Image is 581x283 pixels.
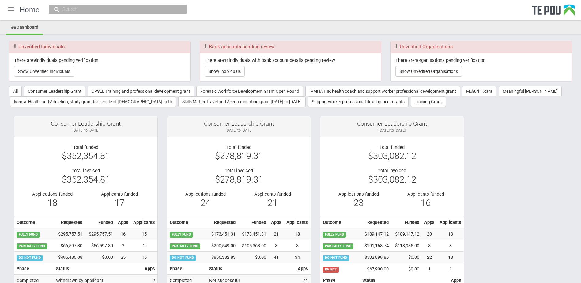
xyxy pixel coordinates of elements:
[19,177,153,182] div: $352,354.81
[176,191,234,197] div: Applications funded
[359,252,391,263] td: $532,899.85
[10,96,176,107] button: Mental Health and Addiction, study grant for people of [DEMOGRAPHIC_DATA] faith
[206,228,238,240] td: $173,451.31
[206,217,238,228] th: Requested
[359,217,391,228] th: Requested
[325,121,459,126] div: Consumer Leadership Grant
[19,168,153,173] div: Total invoiced
[33,58,36,63] b: 9
[325,153,459,159] div: $303,082.12
[437,228,464,240] td: 13
[269,217,284,228] th: Apps
[14,58,186,63] p: There are individuals pending verification
[115,217,131,228] th: Apps
[295,263,311,275] th: Apps
[172,177,306,182] div: $278,819.31
[323,267,339,272] span: REJECT
[320,217,359,228] th: Outcome
[238,252,269,263] td: $0.00
[19,153,153,159] div: $352,354.81
[284,217,311,228] th: Applicants
[397,191,455,197] div: Applicants funded
[90,191,148,197] div: Applicants funded
[422,228,437,240] td: 20
[6,21,43,35] a: Dashboard
[14,66,74,77] button: Show Unverified Individuals
[17,243,47,249] span: PARTIALLY FUND
[14,217,53,228] th: Outcome
[391,263,422,275] td: $0.00
[85,252,115,263] td: $0.00
[359,228,391,240] td: $189,147.12
[61,6,168,13] input: Search
[462,86,496,96] button: Māhuri Tōtara
[243,200,301,206] div: 21
[170,255,196,261] span: DO NOT FUND
[17,232,40,237] span: FULLY FUND
[238,217,269,228] th: Funded
[391,252,422,263] td: $0.00
[178,96,306,107] button: Skills Matter Travel and Accommodation grant [DATE] to [DATE]
[14,44,186,50] h3: Unverified Individuals
[325,177,459,182] div: $303,082.12
[422,252,437,263] td: 22
[437,263,464,275] td: 1
[422,217,437,228] th: Apps
[325,128,459,133] div: [DATE] to [DATE]
[395,66,462,77] button: Show Unverified Organisations
[115,228,131,240] td: 16
[19,121,153,126] div: Consumer Leadership Grant
[224,58,229,63] b: 11
[9,86,22,96] button: All
[170,232,193,237] span: FULLY FUND
[395,58,567,63] p: There are organisations pending verification
[205,58,376,63] p: There are individuals with bank account details pending review
[170,243,200,249] span: PARTIALLY FUND
[359,263,391,275] td: $67,900.00
[323,255,349,261] span: DO NOT FUND
[359,240,391,252] td: $191,168.74
[207,263,295,275] th: Status
[142,263,157,275] th: Apps
[88,86,194,96] button: CPSLE Training and professional development grant
[305,86,460,96] button: IPMHA HIP, health coach and support worker professional development grant
[17,255,43,261] span: DO NOT FUND
[269,240,284,252] td: 3
[391,228,422,240] td: $189,147.12
[23,200,81,206] div: 18
[19,128,153,133] div: [DATE] to [DATE]
[196,86,303,96] button: Forensic Workforce Development Grant Open Round
[85,240,115,252] td: $56,597.30
[172,145,306,150] div: Total funded
[499,86,562,96] button: Meaningful [PERSON_NAME]
[391,217,422,228] th: Funded
[284,252,311,263] td: 34
[269,228,284,240] td: 21
[206,252,238,263] td: $856,382.83
[437,240,464,252] td: 3
[23,191,81,197] div: Applications funded
[53,228,85,240] td: $295,757.51
[131,240,157,252] td: 2
[284,240,311,252] td: 3
[323,243,353,249] span: PARTIALLY FUND
[206,240,238,252] td: $200,549.00
[308,96,409,107] button: Support worker professional development grants
[238,240,269,252] td: $105,368.00
[85,228,115,240] td: $295,757.51
[131,217,157,228] th: Applicants
[325,145,459,150] div: Total funded
[437,252,464,263] td: 18
[397,200,455,206] div: 16
[24,86,85,96] button: Consumer Leadership Grant
[54,263,142,275] th: Status
[53,252,85,263] td: $495,486.08
[205,44,376,50] h3: Bank accounts pending review
[323,232,346,237] span: FULLY FUND
[131,252,157,263] td: 16
[391,240,422,252] td: $113,935.00
[269,252,284,263] td: 41
[172,121,306,126] div: Consumer Leadership Grant
[53,217,85,228] th: Requested
[437,217,464,228] th: Applicants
